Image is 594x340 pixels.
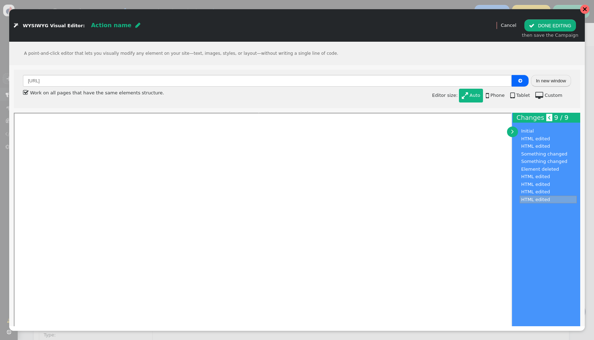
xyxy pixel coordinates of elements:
span: Changes [517,114,544,121]
span:  [462,92,468,99]
nobr: HTML edited [521,197,550,202]
a:  Auto [459,89,483,102]
nobr: HTML edited [521,143,550,149]
span:  [535,92,543,99]
span:  [23,87,29,99]
nobr: HTML edited [521,182,550,187]
button: In new window [531,75,571,87]
span:  [486,92,489,99]
div: Phone [490,92,505,99]
span:  [511,128,514,135]
span: 9 / 9 [554,114,568,121]
a:  Custom [533,89,565,102]
label: Work on all pages that have the same elements structure. [23,90,164,95]
a: Cancel [501,23,516,28]
nobr: Element deleted [521,166,559,172]
nobr: HTML edited [521,174,550,179]
span: Action name [91,22,131,29]
nobr: HTML edited [521,136,550,141]
span: WYSIWYG Visual Editor: [23,23,85,28]
span:  [14,23,18,28]
span:  [529,23,535,28]
span:  [135,22,140,28]
nobr: HTML edited [521,189,550,194]
a:  [546,114,552,121]
a:  Phone [483,89,507,102]
div: Tablet [516,92,530,99]
button:  [512,75,529,87]
button: DONE EDITING [524,19,576,31]
input: Please, type URL of a page of your site that you want to edit [23,75,512,87]
span:  [548,115,550,121]
div: Auto [470,92,480,99]
span:  [510,92,515,99]
div: then save the Campaign [522,32,578,39]
div: Editor size: [432,87,571,104]
nobr: Initial [521,128,534,134]
a:  Tablet [507,89,532,102]
div: A point-and-click editor that lets you visually modify any element on your site—text, images, sty... [9,42,585,65]
a:  [507,127,518,137]
nobr: Something changed [521,159,567,164]
div: Custom [545,92,563,99]
nobr: Something changed [521,151,567,157]
span:  [518,78,522,83]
